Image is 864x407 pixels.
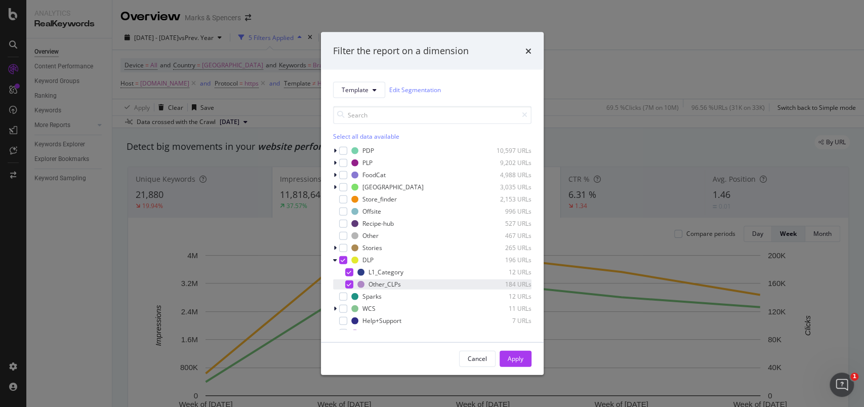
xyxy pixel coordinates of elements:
[362,207,381,216] div: Offsite
[482,231,531,240] div: 467 URLs
[362,292,382,301] div: Sparks
[362,231,379,240] div: Other
[321,32,544,375] div: modal
[482,304,531,313] div: 11 URLs
[482,292,531,301] div: 12 URLs
[482,183,531,191] div: 3,035 URLs
[482,207,531,216] div: 996 URLs
[482,256,531,264] div: 196 URLs
[362,256,374,264] div: DLP
[482,171,531,179] div: 4,988 URLs
[362,243,382,252] div: Stories
[459,350,496,367] button: Cancel
[482,219,531,228] div: 527 URLs
[362,171,386,179] div: FoodCat
[482,268,531,276] div: 12 URLs
[333,45,469,58] div: Filter the report on a dimension
[850,373,858,381] span: 1
[333,82,385,98] button: Template
[482,316,531,325] div: 7 URLs
[333,106,531,124] input: Search
[362,183,424,191] div: [GEOGRAPHIC_DATA]
[333,132,531,140] div: Select all data available
[482,195,531,203] div: 2,153 URLs
[508,354,523,363] div: Apply
[362,304,376,313] div: WCS
[468,354,487,363] div: Cancel
[362,146,374,155] div: PDP
[362,195,397,203] div: Store_finder
[362,158,373,167] div: PLP
[362,316,401,325] div: Help+Support
[500,350,531,367] button: Apply
[368,280,401,289] div: Other_CLPs
[482,146,531,155] div: 10,597 URLs
[362,219,394,228] div: Recipe-hub
[368,268,403,276] div: L1_Category
[482,329,531,337] div: 5 URLs
[482,243,531,252] div: 265 URLs
[362,329,378,337] div: CFTO
[830,373,854,397] iframe: Intercom live chat
[482,158,531,167] div: 9,202 URLs
[525,45,531,58] div: times
[342,86,368,94] span: Template
[482,280,531,289] div: 184 URLs
[389,85,441,95] a: Edit Segmentation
